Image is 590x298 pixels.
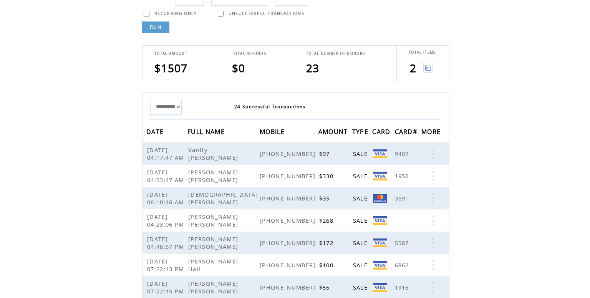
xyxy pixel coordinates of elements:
span: [PHONE_NUMBER] [260,283,318,291]
span: 5587 [395,239,411,247]
a: FULL NAME [187,129,227,134]
span: [DATE] 07:22:15 PM [147,280,186,295]
span: [PHONE_NUMBER] [260,194,318,202]
span: [PERSON_NAME] [PERSON_NAME] [188,168,240,184]
span: UNSUCCESSFUL TRANSACTIONS [229,11,304,16]
img: VISA [373,261,387,270]
span: [PHONE_NUMBER] [260,150,318,157]
span: $55 [319,283,332,291]
span: 1916 [395,283,411,291]
span: SALE [353,261,370,269]
a: DATE [146,129,166,134]
span: $268 [319,217,335,224]
a: TYPE [352,129,370,134]
span: [PHONE_NUMBER] [260,172,318,180]
span: [DEMOGRAPHIC_DATA] [PERSON_NAME] [188,190,258,206]
span: MOBILE [260,126,287,140]
span: [DATE] 04:17:47 AM [147,146,186,161]
span: $100 [319,261,335,269]
span: $330 [319,172,335,180]
a: CARD# [395,129,419,134]
span: [DATE] 07:22:13 PM [147,257,186,273]
span: [DATE] 04:48:57 PM [147,235,186,250]
span: [DATE] 04:53:47 AM [147,168,186,184]
a: RUN [142,22,169,33]
span: [PERSON_NAME] [PERSON_NAME] [188,213,240,228]
span: [DATE] 06:10:16 AM [147,190,186,206]
span: CARD [372,126,392,140]
img: Visa [373,283,387,292]
span: [PHONE_NUMBER] [260,261,318,269]
span: CARD# [395,126,419,140]
span: FULL NAME [187,126,227,140]
span: Vanity [PERSON_NAME] [188,146,240,161]
span: TOTAL NUMBER OF DONORS [306,51,365,56]
img: Mastercard [373,194,387,203]
span: TOTAL REFUNDS [232,51,266,56]
span: [DATE] 04:23:06 PM [147,213,186,228]
span: 23 [306,61,320,75]
span: $0 [232,61,245,75]
a: AMOUNT [318,129,350,134]
span: TYPE [352,126,370,140]
a: CARD [372,129,392,134]
span: SALE [353,217,370,224]
span: $97 [319,150,332,157]
span: $35 [319,194,332,202]
span: TOTAL AMOUNT [154,51,187,56]
span: TOTAL ITEMS [409,50,436,55]
span: SALE [353,194,370,202]
span: SALE [353,239,370,247]
span: DATE [146,126,166,140]
img: Visa [373,149,387,158]
span: 2 [410,61,416,75]
span: AMOUNT [318,126,350,140]
span: $1507 [154,61,188,75]
span: 1950 [395,172,411,180]
span: $172 [319,239,335,247]
span: SALE [353,172,370,180]
img: Visa [373,216,387,225]
span: [PERSON_NAME] [PERSON_NAME] [188,280,240,295]
span: MORE [421,126,442,140]
span: SALE [353,150,370,157]
span: 3591 [395,194,411,202]
img: Visa [373,172,387,180]
span: [PERSON_NAME] Hall [188,257,238,273]
span: 6862 [395,261,411,269]
a: MOBILE [260,129,287,134]
span: [PERSON_NAME] [PERSON_NAME] [188,235,240,250]
span: RECURRING ONLY [154,11,197,16]
span: 24 Successful Transactions [234,103,306,110]
span: SALE [353,283,370,291]
img: View graph [423,63,433,73]
span: [PHONE_NUMBER] [260,217,318,224]
span: 9407 [395,150,411,157]
span: [PHONE_NUMBER] [260,239,318,247]
img: Visa [373,238,387,247]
